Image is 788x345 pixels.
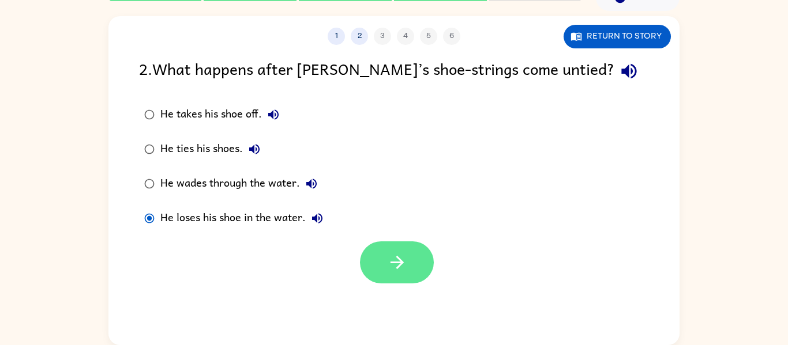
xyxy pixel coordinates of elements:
[139,56,649,86] div: 2 . What happens after [PERSON_NAME]’s shoe-strings come untied?
[351,28,368,45] button: 2
[262,103,285,126] button: He takes his shoe off.
[243,138,266,161] button: He ties his shoes.
[328,28,345,45] button: 1
[306,207,329,230] button: He loses his shoe in the water.
[160,103,285,126] div: He takes his shoe off.
[160,138,266,161] div: He ties his shoes.
[160,172,323,195] div: He wades through the water.
[160,207,329,230] div: He loses his shoe in the water.
[300,172,323,195] button: He wades through the water.
[564,25,671,48] button: Return to story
